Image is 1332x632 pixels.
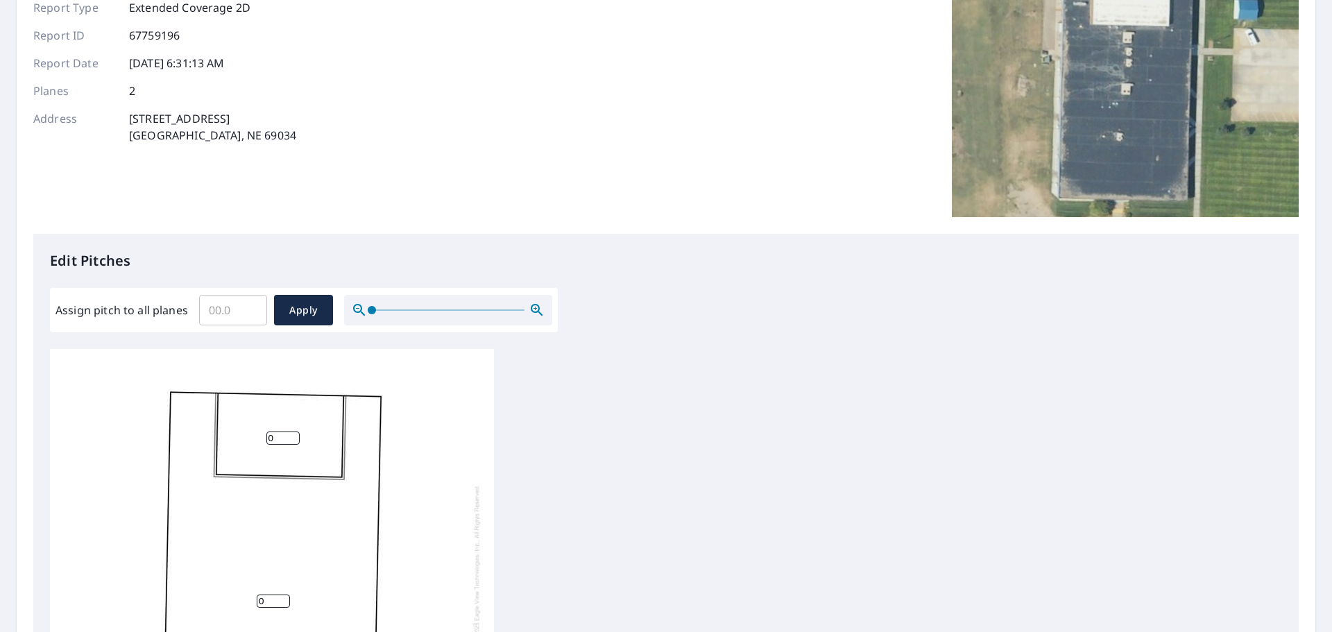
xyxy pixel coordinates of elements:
[50,250,1282,271] p: Edit Pitches
[129,55,225,71] p: [DATE] 6:31:13 AM
[129,83,135,99] p: 2
[33,83,117,99] p: Planes
[33,110,117,144] p: Address
[285,302,322,319] span: Apply
[33,27,117,44] p: Report ID
[55,302,188,318] label: Assign pitch to all planes
[129,27,180,44] p: 67759196
[199,291,267,330] input: 00.0
[129,110,296,144] p: [STREET_ADDRESS] [GEOGRAPHIC_DATA], NE 69034
[33,55,117,71] p: Report Date
[274,295,333,325] button: Apply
